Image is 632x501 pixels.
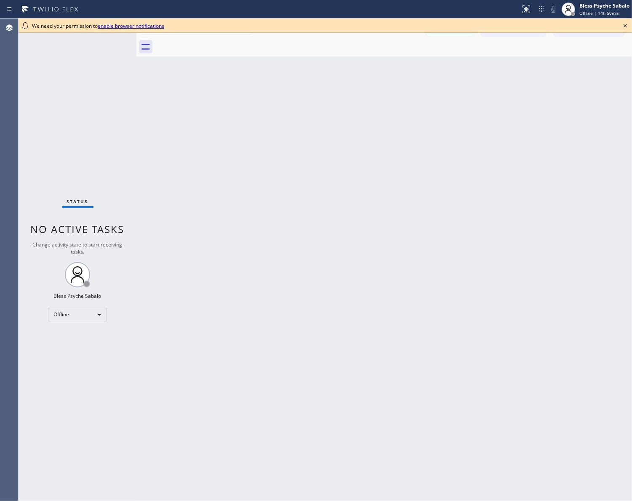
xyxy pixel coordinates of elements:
button: Mute [547,3,559,15]
span: Change activity state to start receiving tasks. [33,241,123,255]
div: Offline [48,308,107,321]
span: No active tasks [31,222,125,236]
span: We need your permission to [32,22,164,29]
a: enable browser notifications [98,22,164,29]
div: Bless Psyche Sabalo [54,292,101,300]
span: Offline | 14h 50min [579,10,619,16]
div: Bless Psyche Sabalo [579,2,629,9]
span: Status [67,199,88,204]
